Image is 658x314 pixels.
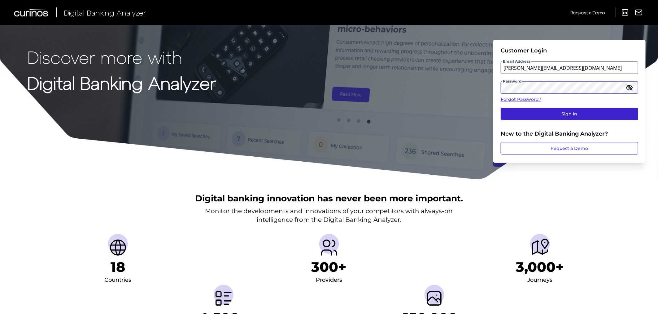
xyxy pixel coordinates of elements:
div: Countries [104,275,131,285]
h1: 3,000+ [516,259,564,275]
a: Forgot Password? [501,96,638,103]
p: Monitor the developments and innovations of your competitors with always-on intelligence from the... [205,207,453,224]
strong: Digital Banking Analyzer [27,72,216,93]
img: Curinos [14,9,49,16]
span: Password [502,79,522,84]
div: Providers [316,275,342,285]
h1: 18 [111,259,125,275]
p: Discover more with [27,47,216,67]
button: Sign In [501,108,638,120]
div: Customer Login [501,47,638,54]
img: Countries [108,238,128,258]
span: Digital Banking Analyzer [64,8,146,17]
div: Journeys [528,275,553,285]
h2: Digital banking innovation has never been more important. [195,192,463,204]
a: Request a Demo [570,7,605,18]
img: Journeys [530,238,550,258]
img: Providers [319,238,339,258]
a: Request a Demo [501,142,638,155]
span: Request a Demo [570,10,605,15]
div: New to the Digital Banking Analyzer? [501,130,638,137]
span: Email Address [502,59,531,64]
img: Screenshots [425,289,444,308]
h1: 300+ [312,259,347,275]
img: Metrics [214,289,233,308]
